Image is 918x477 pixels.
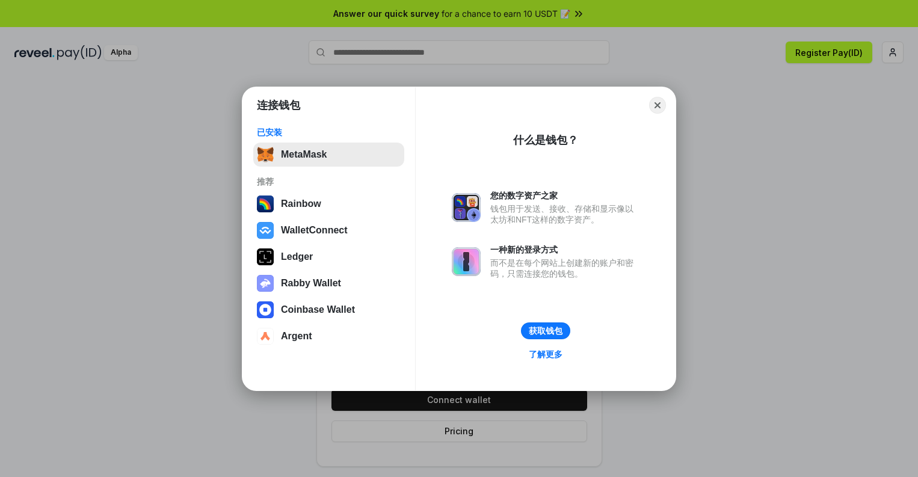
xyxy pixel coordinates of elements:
a: 了解更多 [522,346,570,362]
button: Rainbow [253,192,404,216]
div: Rainbow [281,198,321,209]
button: Coinbase Wallet [253,298,404,322]
div: 您的数字资产之家 [490,190,639,201]
div: 了解更多 [529,349,562,360]
div: MetaMask [281,149,327,160]
img: svg+xml,%3Csvg%20width%3D%22120%22%20height%3D%22120%22%20viewBox%3D%220%200%20120%20120%22%20fil... [257,195,274,212]
button: WalletConnect [253,218,404,242]
div: 而不是在每个网站上创建新的账户和密码，只需连接您的钱包。 [490,257,639,279]
button: Close [649,97,666,114]
div: 钱包用于发送、接收、存储和显示像以太坊和NFT这样的数字资产。 [490,203,639,225]
div: 一种新的登录方式 [490,244,639,255]
div: Argent [281,331,312,342]
div: Rabby Wallet [281,278,341,289]
div: Coinbase Wallet [281,304,355,315]
button: Ledger [253,245,404,269]
button: 获取钱包 [521,322,570,339]
button: Rabby Wallet [253,271,404,295]
img: svg+xml,%3Csvg%20fill%3D%22none%22%20height%3D%2233%22%20viewBox%3D%220%200%2035%2033%22%20width%... [257,146,274,163]
img: svg+xml,%3Csvg%20width%3D%2228%22%20height%3D%2228%22%20viewBox%3D%220%200%2028%2028%22%20fill%3D... [257,301,274,318]
button: Argent [253,324,404,348]
div: Ledger [281,251,313,262]
img: svg+xml,%3Csvg%20xmlns%3D%22http%3A%2F%2Fwww.w3.org%2F2000%2Fsvg%22%20width%3D%2228%22%20height%3... [257,248,274,265]
img: svg+xml,%3Csvg%20width%3D%2228%22%20height%3D%2228%22%20viewBox%3D%220%200%2028%2028%22%20fill%3D... [257,328,274,345]
h1: 连接钱包 [257,98,300,112]
img: svg+xml,%3Csvg%20xmlns%3D%22http%3A%2F%2Fwww.w3.org%2F2000%2Fsvg%22%20fill%3D%22none%22%20viewBox... [257,275,274,292]
div: 什么是钱包？ [513,133,578,147]
img: svg+xml,%3Csvg%20xmlns%3D%22http%3A%2F%2Fwww.w3.org%2F2000%2Fsvg%22%20fill%3D%22none%22%20viewBox... [452,193,481,222]
div: 获取钱包 [529,325,562,336]
img: svg+xml,%3Csvg%20width%3D%2228%22%20height%3D%2228%22%20viewBox%3D%220%200%2028%2028%22%20fill%3D... [257,222,274,239]
div: 推荐 [257,176,401,187]
img: svg+xml,%3Csvg%20xmlns%3D%22http%3A%2F%2Fwww.w3.org%2F2000%2Fsvg%22%20fill%3D%22none%22%20viewBox... [452,247,481,276]
div: WalletConnect [281,225,348,236]
button: MetaMask [253,143,404,167]
div: 已安装 [257,127,401,138]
